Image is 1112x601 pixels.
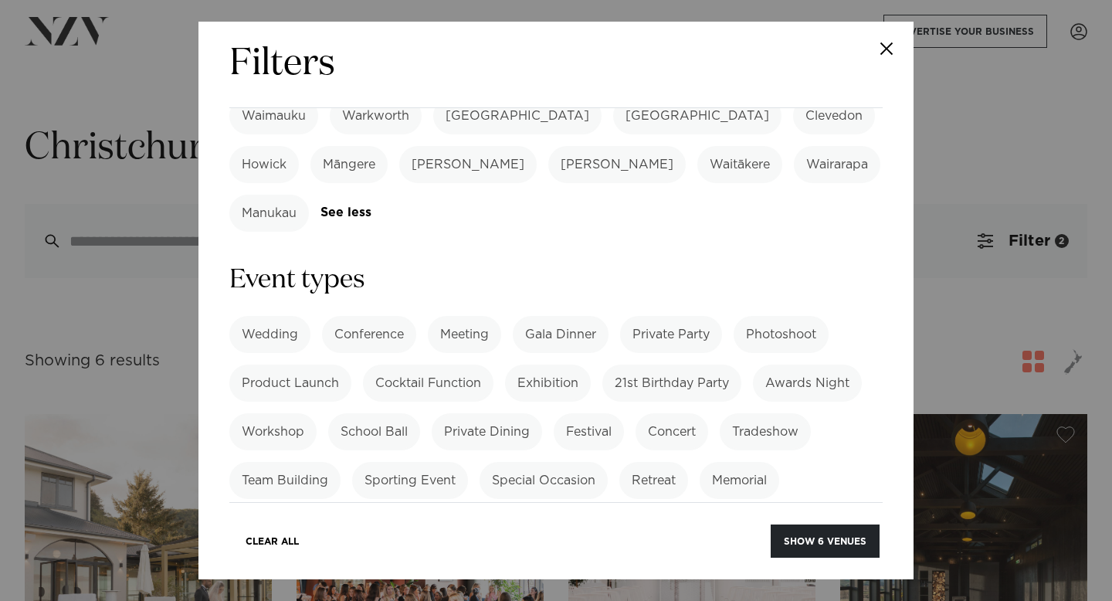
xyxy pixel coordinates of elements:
label: Gala Dinner [513,316,609,353]
label: Cocktail Function [363,365,493,402]
h2: Filters [229,40,335,89]
label: Sporting Event [352,462,468,499]
h3: Event types [229,263,883,297]
label: Meeting [428,316,501,353]
label: [PERSON_NAME] [399,146,537,183]
label: Workshop [229,413,317,450]
label: Wedding [229,316,310,353]
label: Warkworth [330,97,422,134]
label: Special Occasion [480,462,608,499]
label: Exhibition [505,365,591,402]
label: Photoshoot [734,316,829,353]
label: Private Party [620,316,722,353]
label: Māngere [310,146,388,183]
label: Waitākere [697,146,782,183]
label: School Ball [328,413,420,450]
label: Private Dining [432,413,542,450]
label: Tradeshow [720,413,811,450]
label: Waimauku [229,97,318,134]
label: Concert [636,413,708,450]
label: Manukau [229,195,309,232]
label: Conference [322,316,416,353]
label: Product Launch [229,365,351,402]
label: Howick [229,146,299,183]
label: Festival [554,413,624,450]
label: Wairarapa [794,146,880,183]
label: Team Building [229,462,341,499]
label: [GEOGRAPHIC_DATA] [613,97,781,134]
label: Awards Night [753,365,862,402]
label: [PERSON_NAME] [548,146,686,183]
label: [GEOGRAPHIC_DATA] [433,97,602,134]
label: Retreat [619,462,688,499]
button: Close [859,22,914,76]
label: Clevedon [793,97,875,134]
button: Show 6 venues [771,525,880,558]
button: Clear All [232,525,312,558]
label: Memorial [700,462,779,499]
label: 21st Birthday Party [602,365,741,402]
